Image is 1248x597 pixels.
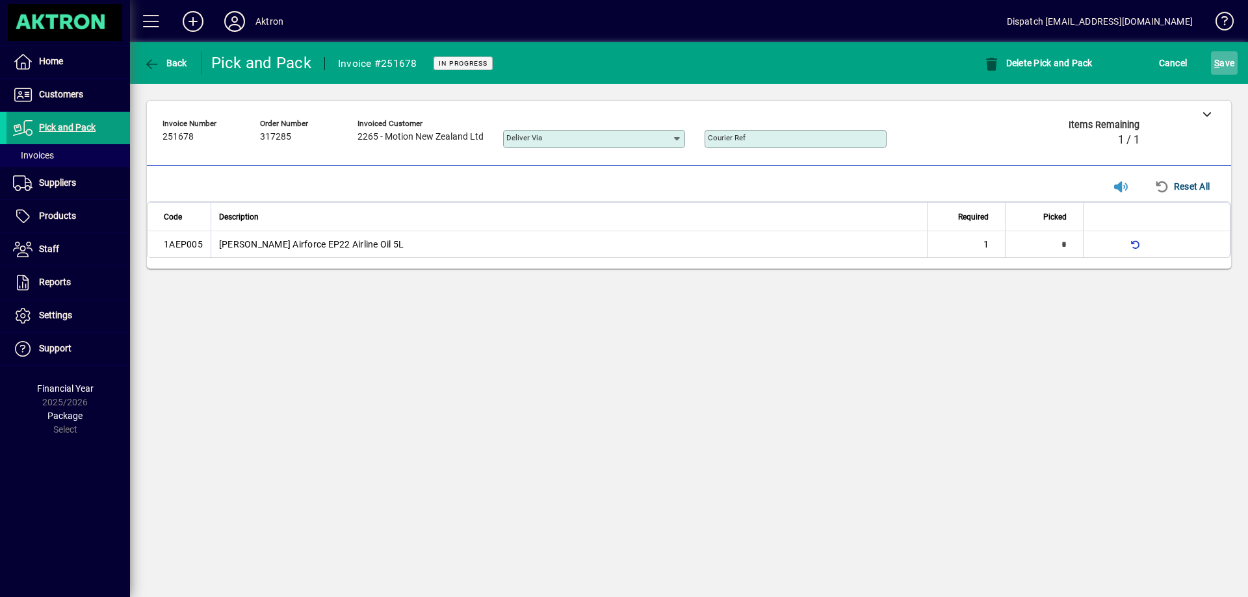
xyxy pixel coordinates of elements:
[357,132,484,142] span: 2265 - Motion New Zealand Ltd
[211,231,927,257] td: [PERSON_NAME] Airforce EP22 Airline Oil 5L
[211,53,311,73] div: Pick and Pack
[162,132,194,142] span: 251678
[37,383,94,394] span: Financial Year
[219,210,259,224] span: Description
[39,89,83,99] span: Customers
[140,51,190,75] button: Back
[506,133,542,142] mat-label: Deliver via
[1214,53,1234,73] span: ave
[927,231,1005,257] td: 1
[1154,176,1210,197] span: Reset All
[39,177,76,188] span: Suppliers
[39,277,71,287] span: Reports
[6,233,130,266] a: Staff
[13,150,54,160] span: Invoices
[39,210,76,221] span: Products
[1159,53,1188,73] span: Cancel
[439,59,487,68] span: In Progress
[983,58,1093,68] span: Delete Pick and Pack
[1007,11,1193,32] div: Dispatch [EMAIL_ADDRESS][DOMAIN_NAME]
[1211,51,1238,75] button: Save
[1118,134,1139,146] span: 1 / 1
[6,45,130,78] a: Home
[39,244,59,254] span: Staff
[1214,58,1219,68] span: S
[708,133,746,142] mat-label: Courier Ref
[1156,51,1191,75] button: Cancel
[144,58,187,68] span: Back
[6,79,130,111] a: Customers
[6,266,130,299] a: Reports
[214,10,255,33] button: Profile
[6,144,130,166] a: Invoices
[39,343,71,353] span: Support
[39,56,63,66] span: Home
[1149,175,1215,198] button: Reset All
[6,299,130,332] a: Settings
[338,53,417,74] div: Invoice #251678
[164,210,182,224] span: Code
[148,231,211,257] td: 1AEP005
[260,132,291,142] span: 317285
[980,51,1096,75] button: Delete Pick and Pack
[255,11,283,32] div: Aktron
[1206,3,1232,45] a: Knowledge Base
[39,310,72,320] span: Settings
[130,51,201,75] app-page-header-button: Back
[6,167,130,199] a: Suppliers
[958,210,989,224] span: Required
[39,122,96,133] span: Pick and Pack
[1043,210,1067,224] span: Picked
[6,200,130,233] a: Products
[172,10,214,33] button: Add
[47,411,83,421] span: Package
[6,333,130,365] a: Support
